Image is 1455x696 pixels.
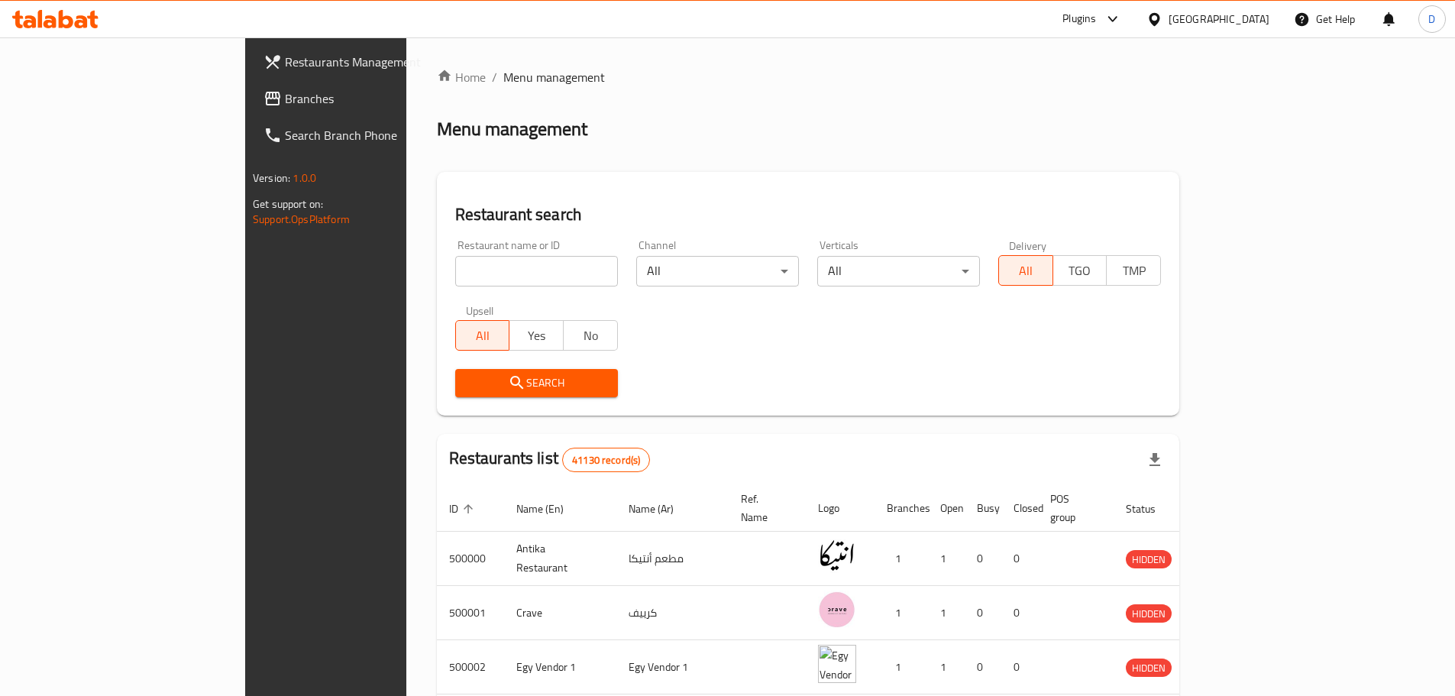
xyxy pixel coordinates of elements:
span: HIDDEN [1126,551,1172,568]
span: All [1005,260,1047,282]
th: Branches [875,485,928,532]
div: Plugins [1062,10,1096,28]
span: TMP [1113,260,1155,282]
span: HIDDEN [1126,605,1172,623]
span: Status [1126,500,1175,518]
td: Egy Vendor 1 [504,640,616,694]
td: 1 [875,532,928,586]
nav: breadcrumb [437,68,1179,86]
td: Egy Vendor 1 [616,640,729,694]
span: Version: [253,168,290,188]
h2: Restaurant search [455,203,1161,226]
span: Search Branch Phone [285,126,476,144]
td: 0 [965,640,1001,694]
a: Search Branch Phone [251,117,488,154]
th: Closed [1001,485,1038,532]
td: Antika Restaurant [504,532,616,586]
button: No [563,320,618,351]
span: Restaurants Management [285,53,476,71]
a: Branches [251,80,488,117]
td: 0 [1001,640,1038,694]
td: مطعم أنتيكا [616,532,729,586]
td: 1 [875,640,928,694]
td: 1 [928,586,965,640]
td: 0 [965,532,1001,586]
td: كرييف [616,586,729,640]
button: All [998,255,1053,286]
label: Delivery [1009,240,1047,251]
input: Search for restaurant name or ID.. [455,256,618,286]
td: 1 [875,586,928,640]
span: Search [467,374,606,393]
span: No [570,325,612,347]
span: All [462,325,504,347]
td: 0 [1001,532,1038,586]
span: Name (Ar) [629,500,694,518]
span: Branches [285,89,476,108]
img: Egy Vendor 1 [818,645,856,683]
span: 1.0.0 [293,168,316,188]
div: Total records count [562,448,650,472]
li: / [492,68,497,86]
h2: Menu management [437,117,587,141]
div: Export file [1137,442,1173,478]
div: HIDDEN [1126,659,1172,677]
span: HIDDEN [1126,659,1172,677]
th: Open [928,485,965,532]
div: HIDDEN [1126,604,1172,623]
td: 1 [928,532,965,586]
button: Yes [509,320,564,351]
div: All [636,256,799,286]
span: D [1428,11,1435,28]
th: Logo [806,485,875,532]
span: TGO [1059,260,1101,282]
span: Menu management [503,68,605,86]
div: HIDDEN [1126,550,1172,568]
th: Busy [965,485,1001,532]
img: Crave [818,591,856,629]
a: Support.OpsPlatform [253,209,350,229]
span: Get support on: [253,194,323,214]
span: Ref. Name [741,490,787,526]
button: Search [455,369,618,397]
div: [GEOGRAPHIC_DATA] [1169,11,1269,28]
td: 0 [1001,586,1038,640]
img: Antika Restaurant [818,536,856,575]
a: Restaurants Management [251,44,488,80]
span: Yes [516,325,558,347]
span: ID [449,500,478,518]
button: TGO [1052,255,1107,286]
td: 0 [965,586,1001,640]
span: 41130 record(s) [563,453,649,468]
label: Upsell [466,305,494,316]
span: POS group [1050,490,1095,526]
span: Name (En) [516,500,584,518]
td: 1 [928,640,965,694]
button: All [455,320,510,351]
h2: Restaurants list [449,447,651,472]
button: TMP [1106,255,1161,286]
div: All [817,256,980,286]
td: Crave [504,586,616,640]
